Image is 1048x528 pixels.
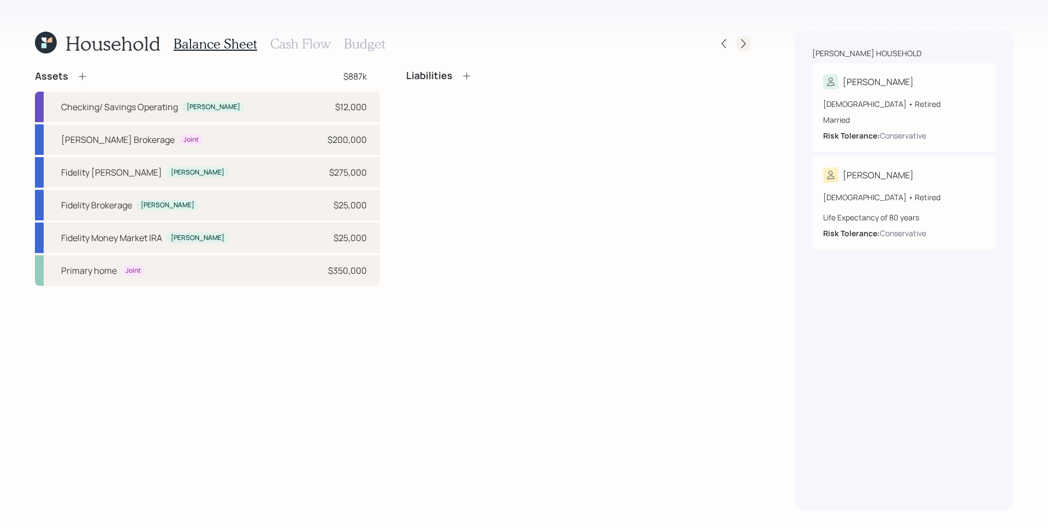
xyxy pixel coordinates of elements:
div: $275,000 [329,166,367,179]
h1: Household [65,32,160,55]
div: Fidelity Brokerage [61,199,132,212]
h3: Balance Sheet [174,36,257,52]
div: Checking/ Savings Operating [61,100,178,113]
div: Joint [126,266,141,275]
div: $887k [343,70,367,83]
div: [PERSON_NAME] [171,233,224,243]
div: $200,000 [327,133,367,146]
b: Risk Tolerance: [823,228,880,238]
div: [PERSON_NAME] [171,168,224,177]
div: $12,000 [335,100,367,113]
b: Risk Tolerance: [823,130,880,141]
div: Conservative [880,130,926,141]
div: Married [823,114,985,125]
h4: Assets [35,70,68,82]
div: Fidelity Money Market IRA [61,231,162,244]
div: [PERSON_NAME] [843,169,914,182]
div: Joint [183,135,199,145]
div: [PERSON_NAME] [141,201,194,210]
h4: Liabilities [406,70,452,82]
div: Primary home [61,264,117,277]
div: [DEMOGRAPHIC_DATA] • Retired [823,98,985,110]
div: Life Expectancy of 80 years [823,212,985,223]
div: $350,000 [328,264,367,277]
h3: Cash Flow [270,36,331,52]
div: [DEMOGRAPHIC_DATA] • Retired [823,191,985,203]
div: [PERSON_NAME] [187,103,240,112]
div: Conservative [880,227,926,239]
div: [PERSON_NAME] [843,75,914,88]
div: $25,000 [334,231,367,244]
div: [PERSON_NAME] Brokerage [61,133,175,146]
div: Fidelity [PERSON_NAME] [61,166,162,179]
h3: Budget [344,36,385,52]
div: [PERSON_NAME] household [812,48,921,59]
div: $25,000 [334,199,367,212]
